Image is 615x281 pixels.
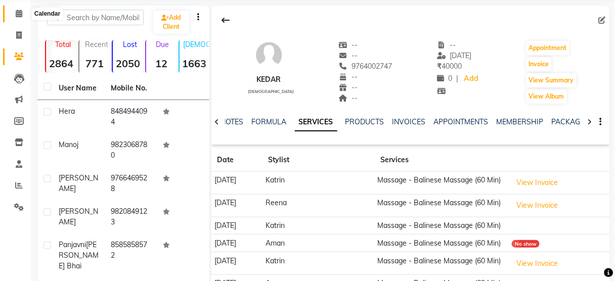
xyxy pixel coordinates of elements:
p: Total [50,40,76,49]
div: Back to Client [215,11,237,30]
span: [PERSON_NAME] [59,207,98,226]
a: Add Client [153,11,189,34]
a: INVOICES [392,117,426,126]
th: Services [374,149,509,172]
span: 40000 [437,62,462,71]
span: 9764002747 [339,62,392,71]
button: View Album [526,89,567,104]
span: [PERSON_NAME] [59,173,98,193]
button: View Invoice [512,175,562,191]
th: Date [211,149,262,172]
a: PACKAGES [552,117,589,126]
td: Katrin [262,252,374,275]
div: Kedar [244,74,294,85]
strong: 12 [146,57,177,70]
button: View Summary [526,73,577,87]
a: SERVICES [295,113,337,131]
a: PRODUCTS [345,117,384,126]
td: Massage - Balinese Massage (60 Min) [374,252,509,275]
span: ₹ [437,62,442,71]
p: Lost [117,40,143,49]
div: No show [512,240,540,248]
span: [DATE] [437,51,472,60]
td: Massage - Balinese Massage (60 Min) [374,172,509,195]
span: Manoj [59,140,78,149]
td: Katrin [262,217,374,235]
span: 0 [437,74,452,83]
td: Massage - Balinese Massage (60 Min) [374,235,509,252]
th: User Name [53,77,105,100]
th: Stylist [262,149,374,172]
a: FORMULA [252,117,287,126]
span: -- [339,72,358,81]
span: -- [339,93,358,103]
span: -- [339,51,358,60]
td: 8585858572 [105,233,157,277]
span: -- [437,40,456,50]
td: 9820849123 [105,200,157,233]
th: Mobile No. [105,77,157,100]
span: [PERSON_NAME] bhai [59,240,99,270]
td: 8484944094 [105,100,157,133]
strong: 1663 [180,57,210,70]
button: Appointment [526,41,569,55]
td: [DATE] [211,235,262,252]
span: -- [339,40,358,50]
strong: 2864 [46,57,76,70]
span: | [456,73,458,84]
td: Massage - Balinese Massage (60 Min) [374,194,509,217]
a: Add [462,72,480,86]
td: 9823068780 [105,133,157,167]
td: Reena [262,194,374,217]
a: APPOINTMENTS [434,117,489,126]
span: [DEMOGRAPHIC_DATA] [248,89,294,94]
td: Aman [262,235,374,252]
strong: 771 [79,57,110,70]
span: -- [339,83,358,92]
td: 9766469528 [105,167,157,200]
img: avatar [254,40,284,70]
td: [DATE] [211,252,262,275]
strong: 2050 [113,57,143,70]
td: [DATE] [211,172,262,195]
td: Katrin [262,172,374,195]
button: View Invoice [512,198,562,213]
td: Massage - Balinese Massage (60 Min) [374,217,509,235]
a: NOTES [221,117,244,126]
input: Search by Name/Mobile/Email/Code [47,10,144,25]
p: Due [148,40,177,49]
button: View Invoice [512,256,562,271]
p: [DEMOGRAPHIC_DATA] [184,40,210,49]
td: [DATE] [211,217,262,235]
div: Calendar [32,8,63,20]
span: Panjavni [59,240,86,249]
a: MEMBERSHIP [497,117,544,126]
td: [DATE] [211,194,262,217]
span: Hera [59,107,75,116]
button: Invoice [526,57,552,71]
p: Recent [83,40,110,49]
